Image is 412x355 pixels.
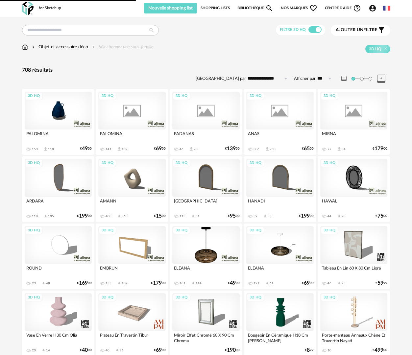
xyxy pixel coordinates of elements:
div: 93 [32,281,36,285]
div: 46 [327,281,331,285]
div: 3D HQ [321,92,338,100]
a: 3D HQ AMANN 408 Download icon 360 €1500 [96,156,168,222]
div: 3D HQ [25,92,43,100]
div: 34 [342,147,346,151]
span: 199 [79,214,88,218]
div: Objet et accessoire déco [31,44,88,50]
a: 3D HQ ELEANA 121 Download icon 61 €6900 [244,224,316,289]
span: Download icon [43,214,48,219]
span: Download icon [115,348,120,353]
div: 118 [32,214,38,218]
span: Magnify icon [265,4,273,12]
div: 3D HQ [173,294,190,302]
span: Nouvelle shopping list [148,6,193,11]
span: 190 [227,348,236,352]
span: 3D HQ [369,46,381,52]
a: 3D HQ ARDARA 118 Download icon 105 €19900 [22,156,95,222]
div: € 00 [373,147,387,151]
a: 3D HQ ANAS 306 Download icon 250 €6500 [244,89,316,155]
img: OXP [22,2,34,15]
div: 3D HQ [99,294,116,302]
span: 95 [230,214,236,218]
div: 3D HQ [173,92,190,100]
div: 77 [327,147,331,151]
div: PALOMINA [98,130,166,143]
button: Ajouter unfiltre Filter icon [331,25,390,36]
div: 3D HQ [99,92,116,100]
div: € 00 [302,281,314,285]
span: Filter icon [377,26,385,34]
div: Plateau En Travertin Tibur [98,331,166,344]
span: 8 [307,348,310,352]
div: for Sketchup [39,6,61,11]
div: 3D HQ [321,226,338,235]
div: 3D HQ [247,92,264,100]
div: 109 [122,147,128,151]
a: 3D HQ EMBRUN 155 Download icon 107 €17900 [96,224,168,289]
div: 59 [254,214,257,218]
div: 3D HQ [25,159,43,167]
div: 118 [48,147,54,151]
div: Vase En Verre H30 Cm Olia [25,331,92,344]
span: Account Circle icon [369,4,379,12]
a: 3D HQ HAWAL 44 Download icon 25 €7500 [318,156,390,222]
span: 69 [156,348,162,352]
div: EMBRUN [98,264,166,277]
div: 20 [194,147,198,151]
span: Download icon [263,214,268,219]
div: 3D HQ [247,294,264,302]
div: 121 [254,281,259,285]
div: € 00 [151,281,166,285]
span: Download icon [189,147,194,152]
span: 169 [79,281,88,285]
span: Account Circle icon [369,4,376,12]
a: 3D HQ PALOMINA 153 Download icon 118 €4900 [22,89,95,155]
span: 49 [82,147,88,151]
span: Ajouter un [336,28,363,32]
span: Help Circle Outline icon [353,4,361,12]
span: 139 [227,147,236,151]
span: Download icon [41,281,46,286]
span: 75 [377,214,383,218]
span: 15 [156,214,162,218]
a: 3D HQ [GEOGRAPHIC_DATA] 113 Download icon 51 €9500 [170,156,242,222]
button: Nouvelle shopping list [144,3,197,13]
div: 35 [268,214,272,218]
a: BibliothèqueMagnify icon [237,3,274,13]
div: 46 [180,147,183,151]
span: 59 [377,281,383,285]
div: 113 [180,214,185,218]
div: € 99 [376,281,387,285]
div: 51 [196,214,200,218]
div: € 00 [225,147,240,151]
img: svg+xml;base64,PHN2ZyB3aWR0aD0iMTYiIGhlaWdodD0iMTciIHZpZXdCb3g9IjAgMCAxNiAxNyIgZmlsbD0ibm9uZSIgeG... [22,44,28,50]
div: € 00 [77,281,92,285]
a: 3D HQ Tableau En Lin 60 X 80 Cm Liora 46 Download icon 25 €5999 [318,224,390,289]
div: 360 [122,214,128,218]
div: 25 [342,214,346,218]
span: filtre [336,27,377,33]
div: € 00 [80,147,92,151]
div: € 00 [154,147,166,151]
div: ELEANA [172,264,240,277]
span: Nos marques [281,3,318,13]
div: ARDARA [25,197,92,210]
label: [GEOGRAPHIC_DATA] par [196,76,246,82]
div: [GEOGRAPHIC_DATA] [172,197,240,210]
span: 40 [82,348,88,352]
span: Download icon [191,281,196,286]
img: svg+xml;base64,PHN2ZyB3aWR0aD0iMTYiIGhlaWdodD0iMTYiIHZpZXdCb3g9IjAgMCAxNiAxNiIgZmlsbD0ibm9uZSIgeG... [31,44,36,50]
span: Download icon [117,147,122,152]
div: 306 [254,147,259,151]
span: Download icon [337,214,342,219]
span: Filtre 3D HQ [280,28,306,32]
div: AMANN [98,197,166,210]
div: € 00 [228,214,240,218]
span: Download icon [337,281,342,286]
div: 3D HQ [247,159,264,167]
div: 3D HQ [25,294,43,302]
div: ELEANA [246,264,314,277]
a: 3D HQ ROUND 93 Download icon 48 €16900 [22,224,95,289]
div: MIRNA [320,130,388,143]
div: € 00 [154,348,166,352]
